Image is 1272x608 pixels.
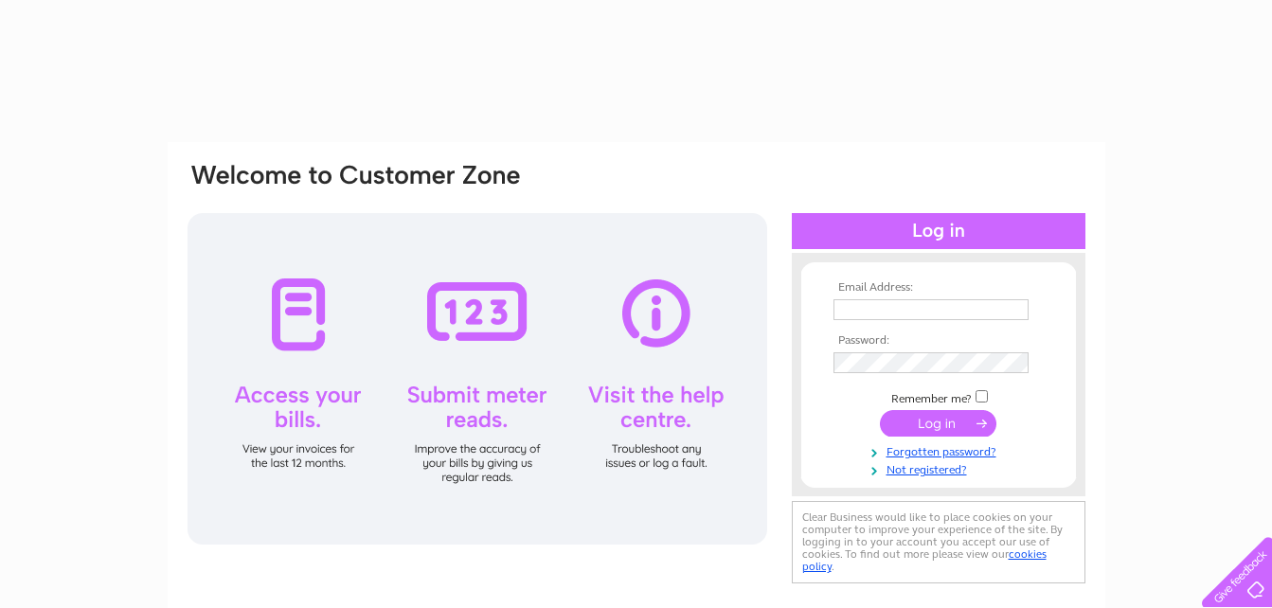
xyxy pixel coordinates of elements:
[802,547,1047,573] a: cookies policy
[829,334,1048,348] th: Password:
[829,387,1048,406] td: Remember me?
[829,281,1048,295] th: Email Address:
[792,501,1085,583] div: Clear Business would like to place cookies on your computer to improve your experience of the sit...
[880,410,996,437] input: Submit
[833,459,1048,477] a: Not registered?
[833,441,1048,459] a: Forgotten password?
